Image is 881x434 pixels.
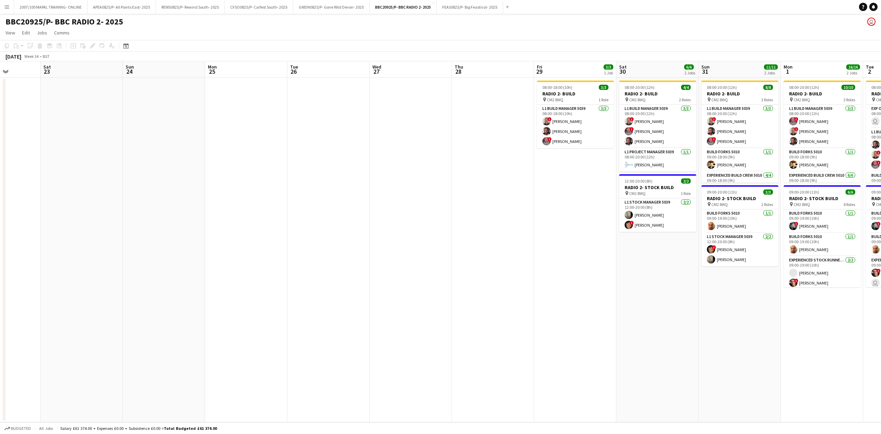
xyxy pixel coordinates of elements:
a: View [3,28,18,37]
span: CM2 8WQ [794,97,810,102]
button: 2007/100 MAPAL TRAINING- ONLINE [14,0,87,14]
app-card-role: L1 Build Manager 50393/308:00-20:00 (12h)![PERSON_NAME]![PERSON_NAME][PERSON_NAME] [619,105,696,148]
span: ! [630,127,634,131]
button: REWS0825/P- Rewind South- 2025 [156,0,225,14]
span: ! [548,137,552,141]
span: 6/6 [684,64,694,70]
span: Jobs [37,30,47,36]
span: Tue [290,64,298,70]
span: View [6,30,15,36]
span: ! [794,222,798,226]
span: Total Budgeted £61 374.00 [164,426,217,431]
span: All jobs [38,426,54,431]
h3: RADIO 2- BUILD [619,91,696,97]
span: 1 Role [598,97,608,102]
span: ! [877,151,881,155]
app-card-role: Experienced Build Crew 50104/409:00-18:00 (9h) [701,172,778,225]
h3: RADIO 2- BUILD [784,91,861,97]
span: 4/4 [681,85,691,90]
span: 3/3 [604,64,613,70]
app-card-role: L1 Build Manager 50393/308:00-20:00 (12h)![PERSON_NAME]![PERSON_NAME][PERSON_NAME] [784,105,861,148]
span: 28 [454,68,463,75]
button: FEAS0825/P- Big Feastival- 2025 [437,0,503,14]
button: BBC20925/P- BBC RADIO 2- 2025 [370,0,437,14]
button: CFSO0825/P- Carfest South- 2025 [225,0,293,14]
h3: RADIO 2- STOCK BUILD [701,195,778,201]
span: Mon [784,64,793,70]
app-job-card: 09:00-20:00 (11h)6/6RADIO 2- STOCK BUILD CM2 8WQ4 RolesBuild Forks 50101/109:00-19:00 (10h)![PERS... [784,185,861,287]
span: 2 [865,68,874,75]
span: Sun [701,64,710,70]
span: ! [712,137,716,141]
span: CM2 8WQ [794,202,810,207]
span: 2/2 [681,178,691,184]
span: Sat [43,64,51,70]
span: Wed [372,64,381,70]
app-card-role: L1 Project Manager 50391/108:00-20:00 (12h)[PERSON_NAME] [619,148,696,172]
app-card-role: Build Forks 50101/109:00-18:00 (9h)[PERSON_NAME] [701,148,778,172]
span: 2 Roles [761,202,773,207]
span: ! [630,117,634,121]
span: 23 [42,68,51,75]
span: Fri [537,64,542,70]
div: 09:00-20:00 (11h)3/3RADIO 2- STOCK BUILD CM2 8WQ2 RolesBuild Forks 50101/109:00-19:00 (10h)[PERSO... [701,185,778,266]
h3: RADIO 2- BUILD [701,91,778,97]
span: Edit [22,30,30,36]
span: CM2 8WQ [629,97,646,102]
span: 24 [125,68,134,75]
span: Budgeted [11,426,31,431]
app-job-card: 08:00-20:00 (12h)4/4RADIO 2- BUILD CM2 8WQ2 RolesL1 Build Manager 50393/308:00-20:00 (12h)![PERSO... [619,81,696,172]
div: Salary £61 374.00 + Expenses £0.00 + Subsistence £0.00 = [60,426,217,431]
span: Sat [619,64,627,70]
span: Comms [54,30,70,36]
span: ! [712,245,716,249]
app-job-card: 08:00-18:00 (10h)3/3RADIO 2- BUILD CM2 8WQ1 RoleL1 Build Manager 50393/308:00-18:00 (10h)![PERSON... [537,81,614,148]
span: Sun [126,64,134,70]
span: 09:00-20:00 (11h) [707,189,737,195]
button: Budgeted [3,425,32,432]
h3: RADIO 2- STOCK BUILD [784,195,861,201]
span: 8/8 [763,85,773,90]
span: 1 [783,68,793,75]
div: 1 Job [604,70,613,75]
span: Week 34 [23,54,40,59]
span: 26 [289,68,298,75]
span: ! [794,127,798,131]
span: CM2 8WQ [711,97,728,102]
app-job-card: 08:00-20:00 (12h)8/8RADIO 2- BUILD CM2 8WQ3 RolesL1 Build Manager 50393/308:00-20:00 (12h)![PERSO... [701,81,778,183]
span: 08:00-20:00 (12h) [707,85,737,90]
div: 2 Jobs [684,70,695,75]
app-user-avatar: Grace Shorten [867,18,875,26]
div: 08:00-20:00 (12h)10/10RADIO 2- BUILD CM2 8WQ3 RolesL1 Build Manager 50393/308:00-20:00 (12h)![PER... [784,81,861,183]
span: 30 [618,68,627,75]
span: 3/3 [763,189,773,195]
span: 09:00-20:00 (11h) [789,189,819,195]
app-card-role: L1 Build Manager 50393/308:00-20:00 (12h)![PERSON_NAME][PERSON_NAME]![PERSON_NAME] [701,105,778,148]
div: BST [43,54,50,59]
span: ! [877,161,881,165]
span: 6/6 [846,189,855,195]
span: ! [877,269,881,273]
div: [DATE] [6,53,21,60]
h3: RADIO 2- BUILD [537,91,614,97]
span: ! [712,117,716,121]
div: 12:00-20:00 (8h)2/2RADIO 2- STOCK BUILD CM2 8WQ1 RoleL1 Stock Manager 50392/212:00-20:00 (8h)[PER... [619,174,696,232]
span: 12:00-20:00 (8h) [625,178,652,184]
app-card-role: Build Forks 50101/109:00-19:00 (10h)[PERSON_NAME] [784,233,861,256]
app-card-role: L1 Build Manager 50393/308:00-18:00 (10h)![PERSON_NAME][PERSON_NAME]![PERSON_NAME] [537,105,614,148]
app-card-role: Experienced Stock Runner 50122/209:00-19:00 (10h)[PERSON_NAME]![PERSON_NAME] [784,256,861,290]
span: 08:00-20:00 (12h) [789,85,819,90]
button: APEA0825/P- All Points East- 2025 [87,0,156,14]
span: Mon [208,64,217,70]
span: 11/11 [764,64,778,70]
button: GWDN0825/P- Gone Wild Devon- 2025 [293,0,370,14]
span: 25 [207,68,217,75]
app-card-role: Build Forks 50101/109:00-19:00 (10h)[PERSON_NAME] [701,209,778,233]
app-card-role: Experienced Build Crew 50106/609:00-18:00 (9h) [784,172,861,245]
div: 2 Jobs [764,70,777,75]
span: Thu [455,64,463,70]
span: ! [794,279,798,283]
span: CM2 8WQ [629,191,646,196]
